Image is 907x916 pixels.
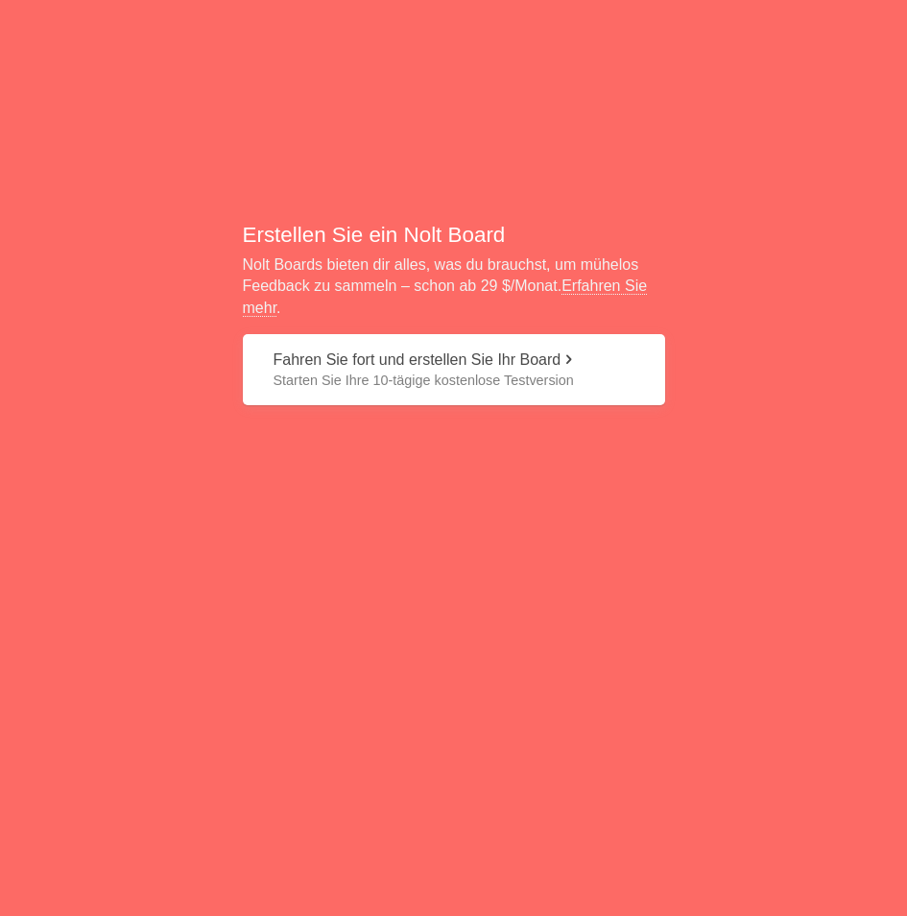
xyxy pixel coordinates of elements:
font: Fahren Sie fort und erstellen Sie Ihr Board [274,351,561,368]
h2: Erstellen Sie ein Nolt Board [243,220,665,250]
a: Erfahren Sie mehr [243,277,648,316]
span: Starten Sie Ihre 10-tägige kostenlose Testversion [274,371,634,390]
font: Nolt Boards bieten dir alles, was du brauchst, um mühelos Feedback zu sammeln – schon ab 29 $/Mon... [243,256,648,317]
button: Fahren Sie fort und erstellen Sie Ihr BoardStarten Sie Ihre 10-tägige kostenlose Testversion [243,334,665,406]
